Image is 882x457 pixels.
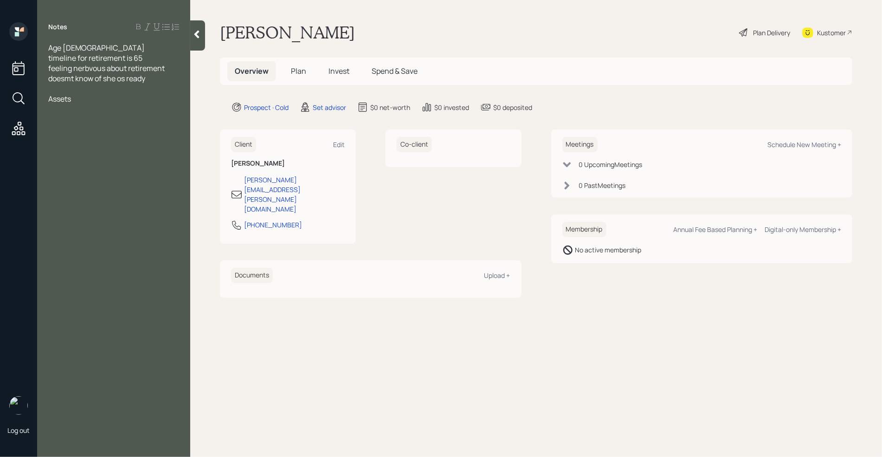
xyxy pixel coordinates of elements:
div: $0 deposited [493,103,532,112]
label: Notes [48,22,67,32]
h6: Documents [231,268,273,283]
div: Prospect · Cold [244,103,289,112]
div: Digital-only Membership + [765,225,841,234]
div: Annual Fee Based Planning + [673,225,757,234]
span: feeling nerbvous about retirement doesmt know of she os ready [48,63,166,84]
img: retirable_logo.png [9,396,28,415]
h6: Co-client [397,137,432,152]
h6: Membership [562,222,606,237]
div: Set advisor [313,103,346,112]
span: Assets [48,94,71,104]
div: Upload + [484,271,510,280]
div: Kustomer [817,28,846,38]
div: $0 invested [434,103,469,112]
span: timeline for retirement is 65 [48,53,142,63]
div: No active membership [575,245,642,255]
span: Plan [291,66,306,76]
span: Invest [328,66,349,76]
div: [PHONE_NUMBER] [244,220,302,230]
div: Plan Delivery [753,28,790,38]
div: Log out [7,426,30,435]
h6: [PERSON_NAME] [231,160,345,167]
div: 0 Upcoming Meeting s [579,160,643,169]
span: Spend & Save [372,66,418,76]
h1: [PERSON_NAME] [220,22,355,43]
div: 0 Past Meeting s [579,180,626,190]
h6: Meetings [562,137,598,152]
span: Age [DEMOGRAPHIC_DATA] [48,43,145,53]
div: Schedule New Meeting + [767,140,841,149]
span: Overview [235,66,269,76]
div: [PERSON_NAME][EMAIL_ADDRESS][PERSON_NAME][DOMAIN_NAME] [244,175,345,214]
h6: Client [231,137,256,152]
div: Edit [333,140,345,149]
div: $0 net-worth [370,103,410,112]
